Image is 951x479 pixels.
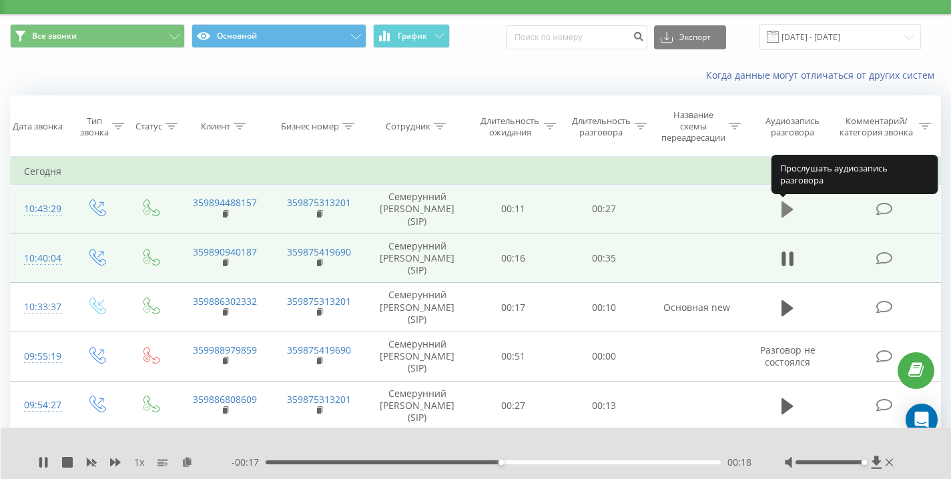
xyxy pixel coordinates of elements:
div: Длительность ожидания [480,115,540,138]
div: Аудиозапись разговора [756,115,828,138]
td: 00:16 [468,233,559,283]
input: Поиск по номеру [506,25,647,49]
span: График [398,31,427,41]
a: 359875313201 [287,295,351,308]
div: Open Intercom Messenger [906,404,938,436]
td: 00:00 [559,332,649,381]
a: 359875313201 [287,196,351,209]
td: Основная new [649,283,744,332]
div: 09:55:19 [24,344,55,370]
a: 359875419690 [287,344,351,356]
a: 359890940187 [193,246,257,258]
span: Все звонки [32,31,77,41]
div: Accessibility label [499,460,504,465]
div: 10:40:04 [24,246,55,272]
td: Семерунний [PERSON_NAME] (SIP) [366,283,468,332]
a: 359875313201 [287,393,351,406]
div: Название схемы переадресации [661,109,725,143]
a: 359875419690 [287,246,351,258]
span: 1 x [134,456,144,469]
td: 00:27 [468,381,559,430]
td: 00:10 [559,283,649,332]
div: Accessibility label [862,460,867,465]
div: Прослушать аудиозапись разговора [771,155,938,194]
td: 00:27 [559,185,649,234]
div: Статус [135,121,162,132]
div: Тип звонка [80,115,109,138]
td: 00:13 [559,381,649,430]
div: Клиент [201,121,230,132]
div: Сотрудник [386,121,430,132]
div: Длительность разговора [571,115,631,138]
div: 10:43:29 [24,196,55,222]
a: 359886302332 [193,295,257,308]
td: Семерунний [PERSON_NAME] (SIP) [366,332,468,381]
td: 00:11 [468,185,559,234]
div: 10:33:37 [24,294,55,320]
button: Основной [192,24,366,48]
div: Комментарий/категория звонка [838,115,916,138]
td: Сегодня [11,158,941,185]
button: Все звонки [10,24,185,48]
div: Бизнес номер [281,121,339,132]
div: Дата звонка [13,121,63,132]
td: Семерунний [PERSON_NAME] (SIP) [366,185,468,234]
td: 00:35 [559,233,649,283]
span: - 00:17 [232,456,266,469]
td: Семерунний [PERSON_NAME] (SIP) [366,381,468,430]
a: Когда данные могут отличаться от других систем [706,69,941,81]
td: 00:17 [468,283,559,332]
a: 359988979859 [193,344,257,356]
td: Семерунний [PERSON_NAME] (SIP) [366,233,468,283]
button: График [373,24,450,48]
div: 09:54:27 [24,392,55,418]
td: 00:51 [468,332,559,381]
a: 359886808609 [193,393,257,406]
a: 359894488157 [193,196,257,209]
button: Экспорт [654,25,726,49]
span: Разговор не состоялся [760,344,816,368]
span: 00:18 [727,456,751,469]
